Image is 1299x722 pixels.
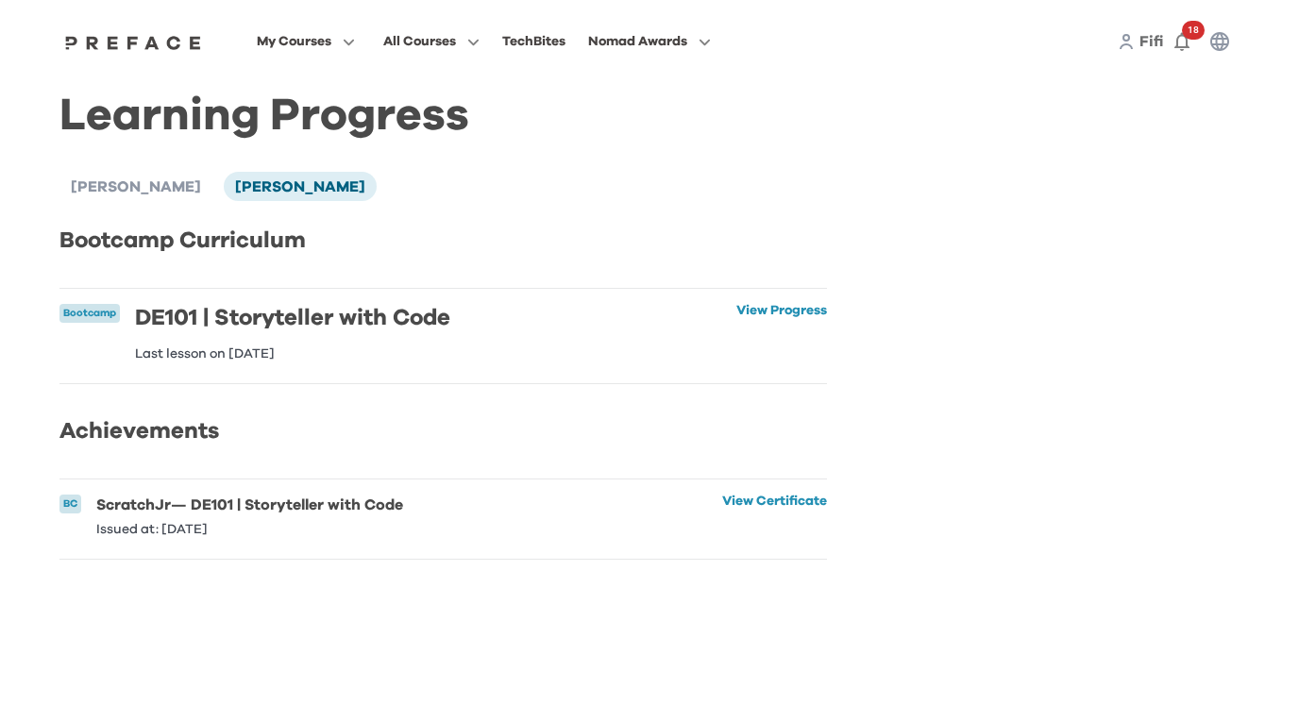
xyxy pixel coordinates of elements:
h2: Bootcamp Curriculum [59,224,827,258]
button: 18 [1163,23,1201,60]
a: View Certificate [722,495,827,536]
span: [PERSON_NAME] [235,179,365,194]
img: Preface Logo [60,35,206,50]
span: [PERSON_NAME] [71,179,201,194]
p: Last lesson on [DATE] [135,347,450,361]
p: BC [63,496,77,512]
h6: ScratchJr — DE101 | Storyteller with Code [96,495,403,515]
p: Bootcamp [63,306,116,322]
span: Nomad Awards [588,30,687,53]
span: Fifi [1139,34,1163,49]
button: Nomad Awards [582,29,717,54]
a: Preface Logo [60,34,206,49]
button: All Courses [378,29,485,54]
h1: Learning Progress [59,106,827,126]
p: Issued at: [DATE] [96,523,403,536]
span: My Courses [257,30,331,53]
span: 18 [1182,21,1205,40]
a: View Progress [736,304,827,361]
h2: Achievements [59,414,827,448]
div: TechBites [502,30,565,53]
button: My Courses [251,29,361,54]
h6: DE101 | Storyteller with Code [135,304,450,332]
span: All Courses [383,30,456,53]
a: Fifi [1139,30,1163,53]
